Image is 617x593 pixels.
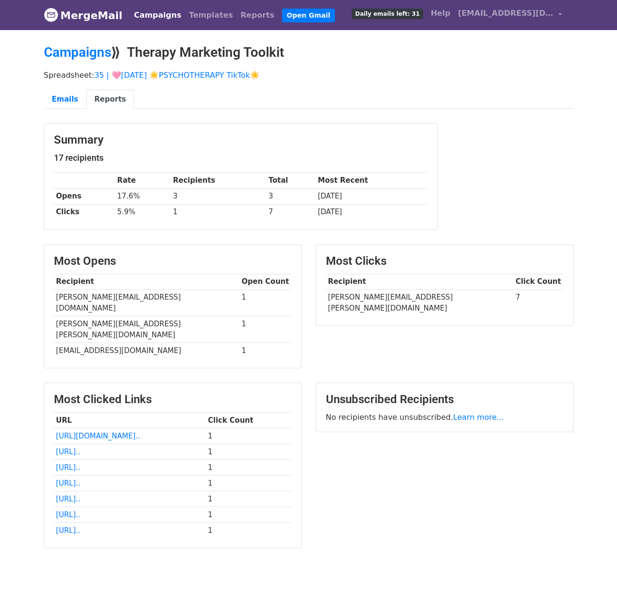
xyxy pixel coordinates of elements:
[171,188,266,204] td: 3
[240,343,292,358] td: 1
[44,8,58,22] img: MergeMail logo
[513,274,564,290] th: Click Count
[115,188,171,204] td: 17.6%
[348,4,427,23] a: Daily emails left: 31
[54,254,292,268] h3: Most Opens
[44,44,111,60] a: Campaigns
[240,290,292,316] td: 1
[54,188,115,204] th: Opens
[56,463,80,472] a: [URL]..
[54,204,115,220] th: Clicks
[352,9,423,19] span: Daily emails left: 31
[315,188,427,204] td: [DATE]
[44,70,574,80] p: Spreadsheet:
[513,290,564,316] td: 7
[453,413,504,422] a: Learn more...
[54,290,240,316] td: [PERSON_NAME][EMAIL_ADDRESS][DOMAIN_NAME]
[266,188,315,204] td: 3
[185,6,237,25] a: Templates
[266,204,315,220] td: 7
[86,90,134,109] a: Reports
[54,393,292,406] h3: Most Clicked Links
[240,316,292,343] td: 1
[240,274,292,290] th: Open Count
[54,274,240,290] th: Recipient
[458,8,554,19] span: [EMAIL_ADDRESS][DOMAIN_NAME]
[54,412,206,428] th: URL
[44,5,123,25] a: MergeMail
[315,173,427,188] th: Most Recent
[56,432,140,440] a: [URL][DOMAIN_NAME]..
[130,6,185,25] a: Campaigns
[206,412,292,428] th: Click Count
[44,90,86,109] a: Emails
[206,460,292,476] td: 1
[206,428,292,444] td: 1
[171,173,266,188] th: Recipients
[427,4,454,23] a: Help
[54,343,240,358] td: [EMAIL_ADDRESS][DOMAIN_NAME]
[206,444,292,459] td: 1
[206,507,292,523] td: 1
[56,510,80,519] a: [URL]..
[115,173,171,188] th: Rate
[326,274,513,290] th: Recipient
[315,204,427,220] td: [DATE]
[326,290,513,316] td: [PERSON_NAME][EMAIL_ADDRESS][PERSON_NAME][DOMAIN_NAME]
[282,9,335,22] a: Open Gmail
[206,476,292,491] td: 1
[54,133,428,147] h3: Summary
[454,4,566,26] a: [EMAIL_ADDRESS][DOMAIN_NAME]
[44,44,574,61] h2: ⟫ Therapy Marketing Toolkit
[56,495,80,503] a: [URL]..
[569,547,617,593] iframe: Chat Widget
[171,204,266,220] td: 1
[56,526,80,535] a: [URL]..
[54,153,428,163] h5: 17 recipients
[94,71,260,80] a: 35 | 🩷[DATE] ☀️PSYCHOTHERAPY TikTok☀️
[237,6,278,25] a: Reports
[56,447,80,456] a: [URL]..
[56,479,80,488] a: [URL]..
[115,204,171,220] td: 5.9%
[326,412,564,422] p: No recipients have unsubscribed.
[206,491,292,507] td: 1
[326,393,564,406] h3: Unsubscribed Recipients
[266,173,315,188] th: Total
[326,254,564,268] h3: Most Clicks
[54,316,240,343] td: [PERSON_NAME][EMAIL_ADDRESS][PERSON_NAME][DOMAIN_NAME]
[206,523,292,539] td: 1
